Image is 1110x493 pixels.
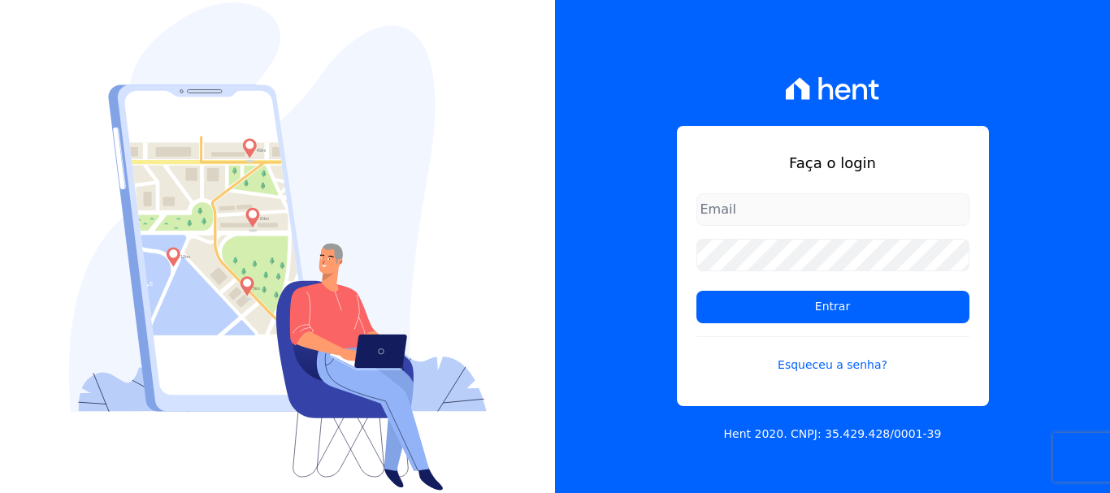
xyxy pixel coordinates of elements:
[724,426,942,443] p: Hent 2020. CNPJ: 35.429.428/0001-39
[696,193,969,226] input: Email
[696,152,969,174] h1: Faça o login
[696,336,969,374] a: Esqueceu a senha?
[696,291,969,323] input: Entrar
[69,2,487,491] img: Login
